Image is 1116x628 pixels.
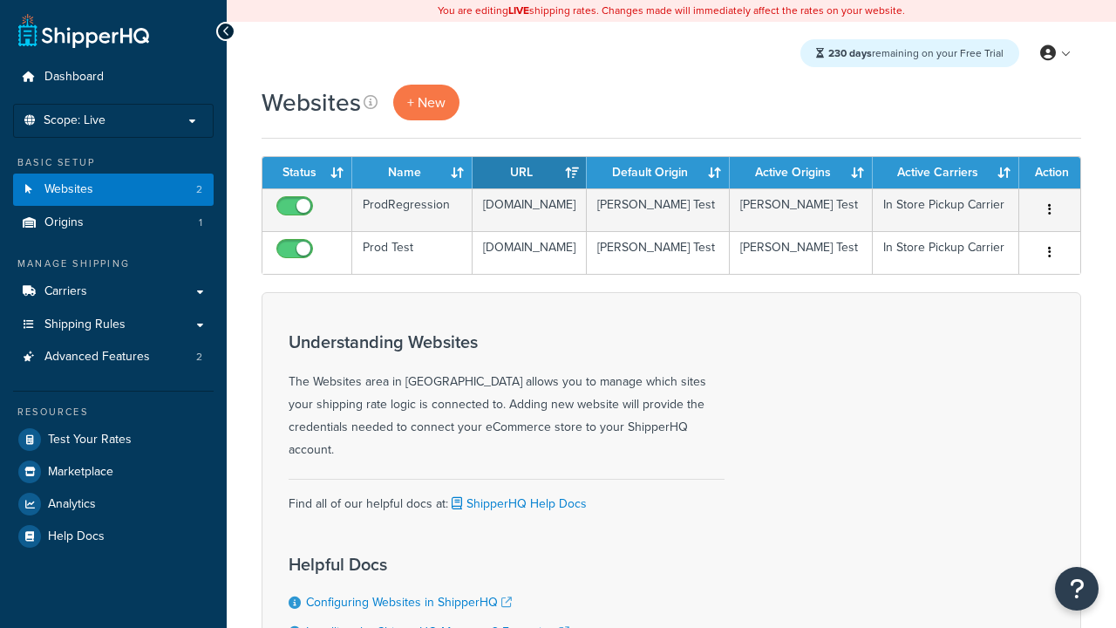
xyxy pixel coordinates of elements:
a: Analytics [13,488,214,520]
span: + New [407,92,446,113]
span: Scope: Live [44,113,105,128]
div: Basic Setup [13,155,214,170]
span: Websites [44,182,93,197]
li: Origins [13,207,214,239]
td: Prod Test [352,231,473,274]
td: [PERSON_NAME] Test [730,188,873,231]
h3: Helpful Docs [289,555,602,574]
td: [PERSON_NAME] Test [587,188,730,231]
td: [PERSON_NAME] Test [730,231,873,274]
b: LIVE [508,3,529,18]
a: Dashboard [13,61,214,93]
li: Advanced Features [13,341,214,373]
a: Help Docs [13,521,214,552]
a: ShipperHQ Help Docs [448,495,587,513]
div: Manage Shipping [13,256,214,271]
div: remaining on your Free Trial [800,39,1019,67]
a: Origins 1 [13,207,214,239]
td: ProdRegression [352,188,473,231]
div: The Websites area in [GEOGRAPHIC_DATA] allows you to manage which sites your shipping rate logic ... [289,332,725,461]
td: [DOMAIN_NAME] [473,188,587,231]
th: Action [1019,157,1080,188]
span: Carriers [44,284,87,299]
div: Resources [13,405,214,420]
a: Websites 2 [13,174,214,206]
span: Advanced Features [44,350,150,365]
span: 2 [196,350,202,365]
a: + New [393,85,459,120]
button: Open Resource Center [1055,567,1099,611]
th: Name: activate to sort column ascending [352,157,473,188]
h3: Understanding Websites [289,332,725,352]
th: Active Carriers: activate to sort column ascending [873,157,1019,188]
span: Shipping Rules [44,317,126,332]
td: [DOMAIN_NAME] [473,231,587,274]
span: Test Your Rates [48,433,132,447]
span: Help Docs [48,529,105,544]
h1: Websites [262,85,361,119]
li: Websites [13,174,214,206]
th: Active Origins: activate to sort column ascending [730,157,873,188]
strong: 230 days [828,45,872,61]
span: 2 [196,182,202,197]
th: Default Origin: activate to sort column ascending [587,157,730,188]
span: Origins [44,215,84,230]
a: ShipperHQ Home [18,13,149,48]
span: 1 [199,215,202,230]
span: Marketplace [48,465,113,480]
a: Configuring Websites in ShipperHQ [306,593,512,611]
a: Test Your Rates [13,424,214,455]
span: Analytics [48,497,96,512]
span: Dashboard [44,70,104,85]
th: Status: activate to sort column ascending [262,157,352,188]
td: In Store Pickup Carrier [873,188,1019,231]
td: In Store Pickup Carrier [873,231,1019,274]
div: Find all of our helpful docs at: [289,479,725,515]
th: URL: activate to sort column ascending [473,157,587,188]
a: Shipping Rules [13,309,214,341]
td: [PERSON_NAME] Test [587,231,730,274]
a: Marketplace [13,456,214,488]
a: Carriers [13,276,214,308]
a: Advanced Features 2 [13,341,214,373]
